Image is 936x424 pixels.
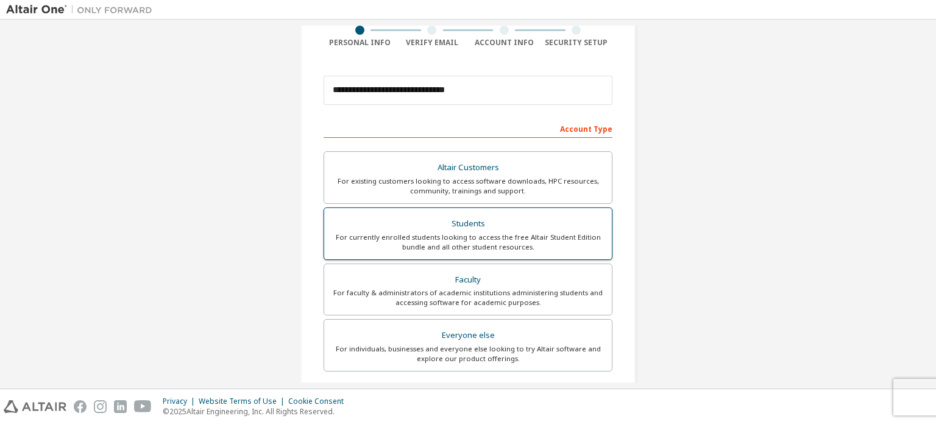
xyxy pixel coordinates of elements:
[331,215,604,232] div: Students
[163,397,199,406] div: Privacy
[4,400,66,413] img: altair_logo.svg
[199,397,288,406] div: Website Terms of Use
[331,271,604,289] div: Faculty
[331,344,604,364] div: For individuals, businesses and everyone else looking to try Altair software and explore our prod...
[331,327,604,344] div: Everyone else
[94,400,107,413] img: instagram.svg
[288,397,351,406] div: Cookie Consent
[134,400,152,413] img: youtube.svg
[163,406,351,417] p: © 2025 Altair Engineering, Inc. All Rights Reserved.
[74,400,87,413] img: facebook.svg
[541,38,613,48] div: Security Setup
[468,38,541,48] div: Account Info
[331,176,604,196] div: For existing customers looking to access software downloads, HPC resources, community, trainings ...
[396,38,469,48] div: Verify Email
[331,288,604,307] div: For faculty & administrators of academic institutions administering students and accessing softwa...
[324,118,612,138] div: Account Type
[331,159,604,176] div: Altair Customers
[324,38,396,48] div: Personal Info
[331,232,604,252] div: For currently enrolled students looking to access the free Altair Student Edition bundle and all ...
[6,4,158,16] img: Altair One
[114,400,127,413] img: linkedin.svg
